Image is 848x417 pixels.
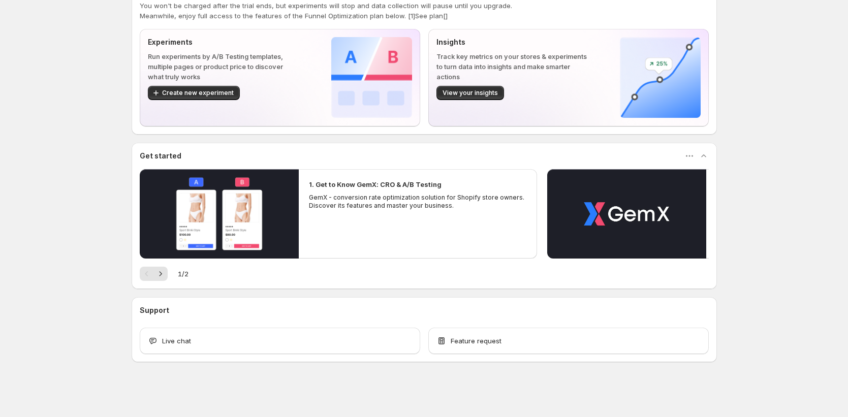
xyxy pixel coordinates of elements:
p: Insights [436,37,587,47]
p: Experiments [148,37,299,47]
button: Play video [547,169,706,259]
p: You won't be charged after the trial ends, but experiments will stop and data collection will pau... [140,1,709,11]
h3: Support [140,305,169,315]
p: GemX - conversion rate optimization solution for Shopify store owners. Discover its features and ... [309,194,527,210]
h3: Get started [140,151,181,161]
span: Feature request [451,336,501,346]
button: Create new experiment [148,86,240,100]
span: 1 / 2 [178,269,189,279]
p: Run experiments by A/B Testing templates, multiple pages or product price to discover what truly ... [148,51,299,82]
img: Experiments [331,37,412,118]
button: View your insights [436,86,504,100]
p: Meanwhile, enjoy full access to the features of the Funnel Optimization plan below. [1]See plan[] [140,11,709,21]
img: Insights [620,37,701,118]
button: Play video [140,169,299,259]
span: Live chat [162,336,191,346]
p: Track key metrics on your stores & experiments to turn data into insights and make smarter actions [436,51,587,82]
button: Next [153,267,168,281]
span: Create new experiment [162,89,234,97]
h2: 1. Get to Know GemX: CRO & A/B Testing [309,179,442,189]
span: View your insights [443,89,498,97]
nav: Pagination [140,267,168,281]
